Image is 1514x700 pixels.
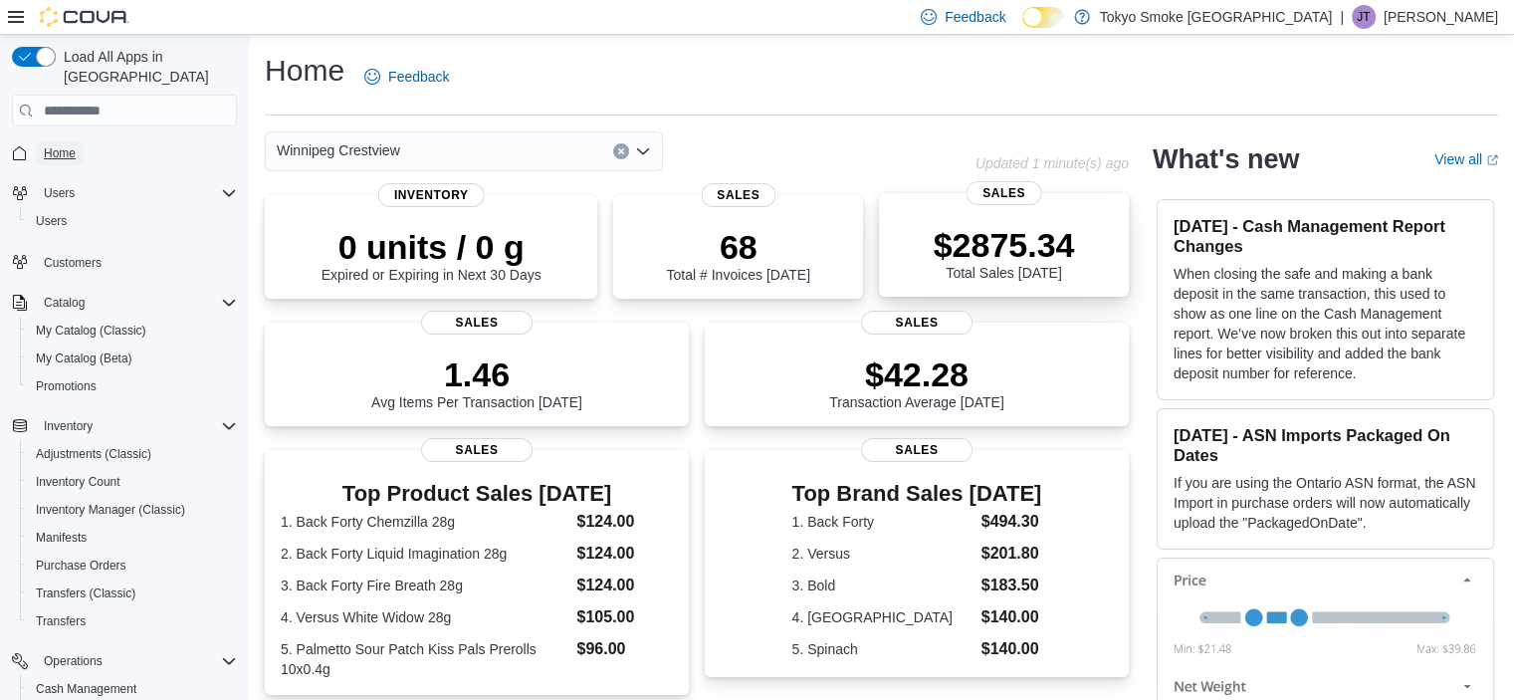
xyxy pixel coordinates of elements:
h2: What's new [1153,143,1299,175]
dt: 5. Palmetto Sour Patch Kiss Pals Prerolls 10x0.4g [281,639,568,679]
a: Users [28,209,75,233]
span: JT [1357,5,1370,29]
span: Feedback [945,7,1005,27]
p: Tokyo Smoke [GEOGRAPHIC_DATA] [1100,5,1333,29]
dd: $96.00 [576,637,672,661]
dt: 3. Bold [792,576,973,595]
div: Expired or Expiring in Next 30 Days [322,227,541,283]
span: Cash Management [36,681,136,697]
span: Winnipeg Crestview [277,138,400,162]
span: My Catalog (Classic) [28,319,237,343]
dd: $124.00 [576,542,672,566]
button: Inventory Count [20,468,245,496]
button: Clear input [613,143,629,159]
div: Transaction Average [DATE] [829,354,1004,410]
span: Inventory Count [28,470,237,494]
dt: 2. Back Forty Liquid Imagination 28g [281,544,568,564]
span: Promotions [36,378,97,394]
svg: External link [1486,154,1498,166]
p: 1.46 [371,354,582,394]
button: Inventory [36,414,101,438]
span: Sales [701,183,775,207]
p: [PERSON_NAME] [1384,5,1498,29]
dd: $140.00 [981,605,1042,629]
p: | [1340,5,1344,29]
dd: $494.30 [981,510,1042,534]
span: Sales [861,311,973,335]
a: My Catalog (Beta) [28,347,140,370]
dd: $124.00 [576,574,672,597]
button: Users [4,179,245,207]
span: Sales [967,181,1041,205]
span: Transfers [36,613,86,629]
button: Inventory Manager (Classic) [20,496,245,524]
a: Customers [36,251,109,275]
a: Adjustments (Classic) [28,442,159,466]
span: Users [44,185,75,201]
button: Open list of options [635,143,651,159]
span: Home [36,140,237,165]
span: Feedback [388,67,449,87]
dt: 4. [GEOGRAPHIC_DATA] [792,607,973,627]
dt: 2. Versus [792,544,973,564]
span: My Catalog (Beta) [28,347,237,370]
a: My Catalog (Classic) [28,319,154,343]
span: Sales [861,438,973,462]
span: Transfers [28,609,237,633]
h1: Home [265,51,344,91]
button: Manifests [20,524,245,552]
dd: $201.80 [981,542,1042,566]
dt: 3. Back Forty Fire Breath 28g [281,576,568,595]
span: Sales [421,311,533,335]
button: Promotions [20,372,245,400]
button: My Catalog (Classic) [20,317,245,345]
button: Inventory [4,412,245,440]
dt: 4. Versus White Widow 28g [281,607,568,627]
span: Inventory Manager (Classic) [36,502,185,518]
img: Cova [40,7,129,27]
span: Customers [44,255,102,271]
span: Operations [36,649,237,673]
a: Inventory Manager (Classic) [28,498,193,522]
div: Total Sales [DATE] [934,225,1075,281]
span: Inventory [44,418,93,434]
span: Inventory [378,183,485,207]
dt: 5. Spinach [792,639,973,659]
a: Promotions [28,374,105,398]
button: Purchase Orders [20,552,245,580]
span: Dark Mode [1022,28,1023,29]
span: Inventory Count [36,474,120,490]
dt: 1. Back Forty [792,512,973,532]
a: Feedback [356,57,457,97]
p: 0 units / 0 g [322,227,541,267]
span: Users [36,181,237,205]
span: Inventory Manager (Classic) [28,498,237,522]
span: My Catalog (Beta) [36,350,132,366]
a: Inventory Count [28,470,128,494]
span: Customers [36,249,237,274]
button: Users [36,181,83,205]
dd: $140.00 [981,637,1042,661]
h3: Top Brand Sales [DATE] [792,482,1042,506]
a: Manifests [28,526,95,550]
div: Jade Thiessen [1352,5,1376,29]
span: Adjustments (Classic) [28,442,237,466]
p: If you are using the Ontario ASN format, the ASN Import in purchase orders will now automatically... [1174,473,1477,533]
a: Transfers [28,609,94,633]
button: My Catalog (Beta) [20,345,245,372]
button: Catalog [4,289,245,317]
button: Operations [4,647,245,675]
a: Home [36,141,84,165]
span: Users [36,213,67,229]
span: My Catalog (Classic) [36,323,146,339]
button: Transfers (Classic) [20,580,245,607]
h3: Top Product Sales [DATE] [281,482,673,506]
span: Adjustments (Classic) [36,446,151,462]
span: Users [28,209,237,233]
span: Catalog [36,291,237,315]
span: Sales [421,438,533,462]
button: Catalog [36,291,93,315]
p: $2875.34 [934,225,1075,265]
span: Manifests [36,530,87,546]
p: $42.28 [829,354,1004,394]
